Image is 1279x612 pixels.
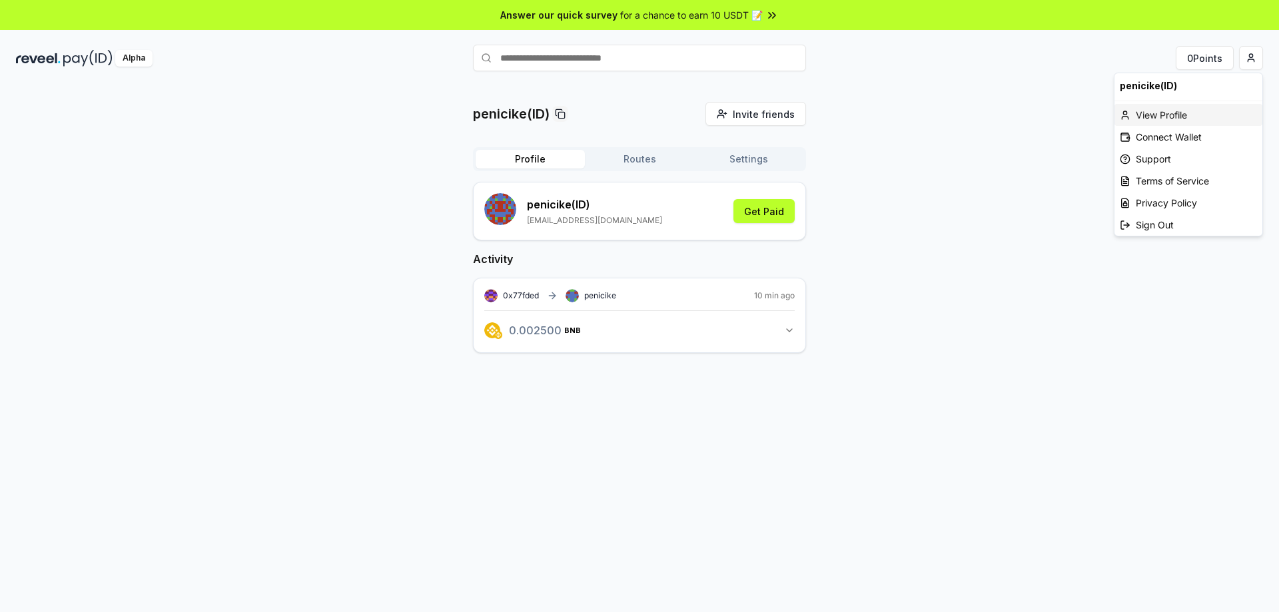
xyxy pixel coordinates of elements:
div: Sign Out [1114,214,1262,236]
div: Connect Wallet [1114,126,1262,148]
div: penicike(ID) [1114,73,1262,98]
a: Support [1114,148,1262,170]
div: View Profile [1114,104,1262,126]
a: Terms of Service [1114,170,1262,192]
a: Privacy Policy [1114,192,1262,214]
